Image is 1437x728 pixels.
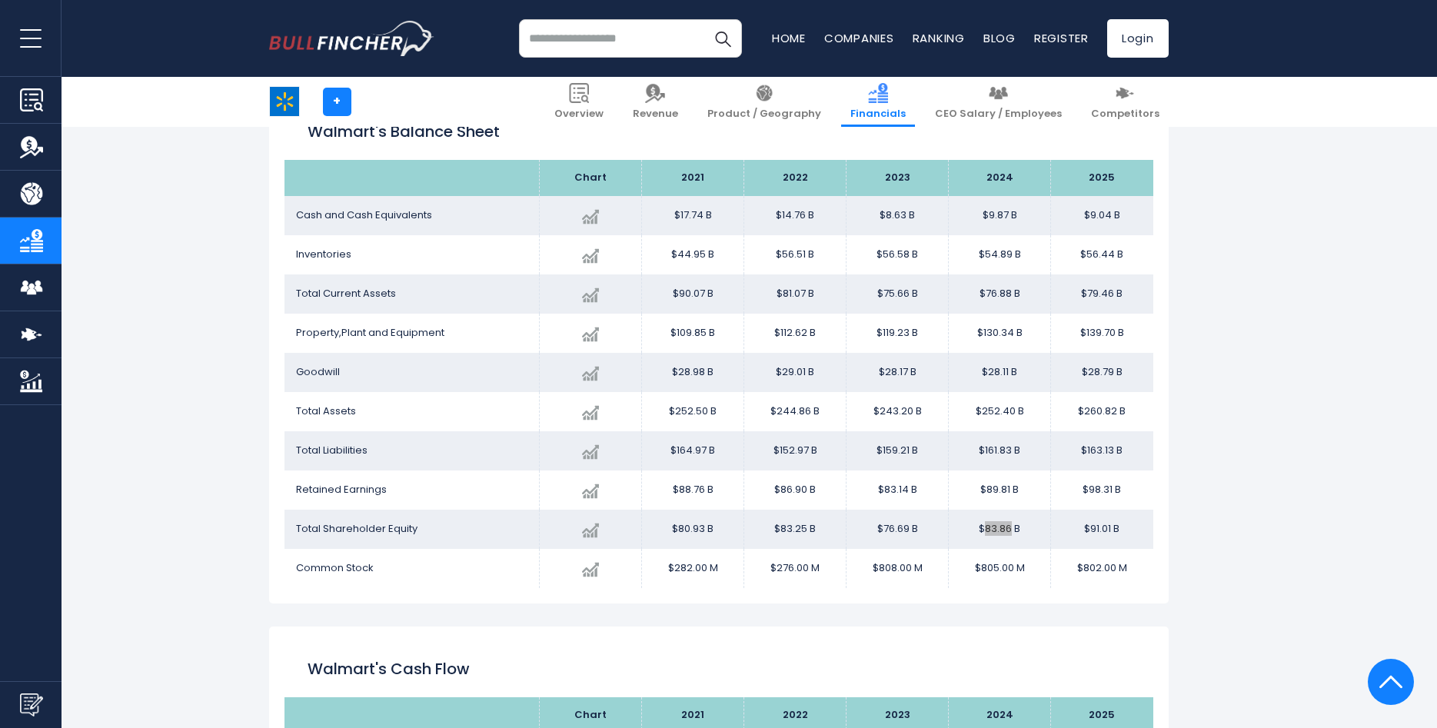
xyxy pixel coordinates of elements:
[824,30,894,46] a: Companies
[1051,470,1153,510] td: $98.31 B
[772,30,806,46] a: Home
[744,431,847,470] td: $152.97 B
[296,404,356,418] span: Total Assets
[744,353,847,392] td: $29.01 B
[983,30,1016,46] a: Blog
[847,314,949,353] td: $119.23 B
[949,431,1051,470] td: $161.83 B
[1051,314,1153,353] td: $139.70 B
[847,470,949,510] td: $83.14 B
[642,549,744,588] td: $282.00 M
[1051,510,1153,549] td: $91.01 B
[296,325,444,340] span: Property,Plant and Equipment
[296,286,396,301] span: Total Current Assets
[633,108,678,121] span: Revenue
[554,108,604,121] span: Overview
[296,560,374,575] span: Common Stock
[308,657,1130,680] h2: Walmart's Cash flow
[704,19,742,58] button: Search
[642,314,744,353] td: $109.85 B
[296,364,340,379] span: Goodwill
[847,274,949,314] td: $75.66 B
[1051,235,1153,274] td: $56.44 B
[540,160,642,196] th: Chart
[949,160,1051,196] th: 2024
[847,510,949,549] td: $76.69 B
[642,353,744,392] td: $28.98 B
[308,120,1130,143] h2: Walmart's Balance Sheet
[744,160,847,196] th: 2022
[1051,392,1153,431] td: $260.82 B
[642,510,744,549] td: $80.93 B
[1051,431,1153,470] td: $163.13 B
[1051,160,1153,196] th: 2025
[847,549,949,588] td: $808.00 M
[744,510,847,549] td: $83.25 B
[269,21,434,56] a: Go to homepage
[1051,274,1153,314] td: $79.46 B
[1051,549,1153,588] td: $802.00 M
[642,196,744,235] td: $17.74 B
[269,21,434,56] img: bullfincher logo
[270,87,299,116] img: WMT logo
[949,392,1051,431] td: $252.40 B
[841,77,915,127] a: Financials
[744,392,847,431] td: $244.86 B
[707,108,821,121] span: Product / Geography
[926,77,1071,127] a: CEO Salary / Employees
[296,521,417,536] span: Total Shareholder Equity
[1107,19,1169,58] a: Login
[850,108,906,121] span: Financials
[624,77,687,127] a: Revenue
[642,274,744,314] td: $90.07 B
[323,88,351,116] a: +
[296,482,387,497] span: Retained Earnings
[642,392,744,431] td: $252.50 B
[296,208,432,222] span: Cash and Cash Equivalents
[744,314,847,353] td: $112.62 B
[1051,353,1153,392] td: $28.79 B
[847,392,949,431] td: $243.20 B
[744,470,847,510] td: $86.90 B
[545,77,613,127] a: Overview
[847,160,949,196] th: 2023
[847,196,949,235] td: $8.63 B
[913,30,965,46] a: Ranking
[296,443,368,457] span: Total Liabilities
[744,235,847,274] td: $56.51 B
[847,235,949,274] td: $56.58 B
[949,549,1051,588] td: $805.00 M
[744,549,847,588] td: $276.00 M
[642,235,744,274] td: $44.95 B
[1034,30,1089,46] a: Register
[949,274,1051,314] td: $76.88 B
[744,274,847,314] td: $81.07 B
[642,431,744,470] td: $164.97 B
[1051,196,1153,235] td: $9.04 B
[935,108,1062,121] span: CEO Salary / Employees
[296,247,351,261] span: Inventories
[949,470,1051,510] td: $89.81 B
[1082,77,1169,127] a: Competitors
[642,160,744,196] th: 2021
[744,196,847,235] td: $14.76 B
[949,510,1051,549] td: $83.86 B
[847,353,949,392] td: $28.17 B
[698,77,830,127] a: Product / Geography
[847,431,949,470] td: $159.21 B
[642,470,744,510] td: $88.76 B
[949,196,1051,235] td: $9.87 B
[1091,108,1159,121] span: Competitors
[949,353,1051,392] td: $28.11 B
[949,314,1051,353] td: $130.34 B
[949,235,1051,274] td: $54.89 B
